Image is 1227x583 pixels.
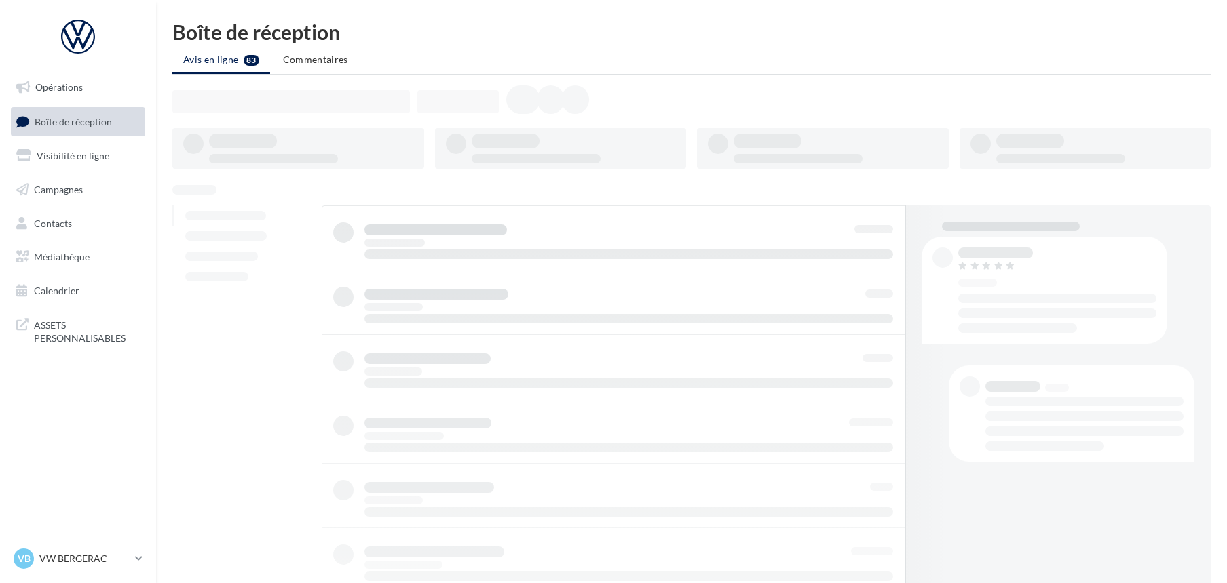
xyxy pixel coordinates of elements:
[172,22,1211,42] div: Boîte de réception
[8,142,148,170] a: Visibilité en ligne
[8,107,148,136] a: Boîte de réception
[35,115,112,127] span: Boîte de réception
[34,285,79,296] span: Calendrier
[11,546,145,571] a: VB VW BERGERAC
[39,552,130,565] p: VW BERGERAC
[35,81,83,93] span: Opérations
[8,73,148,102] a: Opérations
[18,552,31,565] span: VB
[34,217,72,228] span: Contacts
[8,209,148,238] a: Contacts
[8,277,148,305] a: Calendrier
[34,251,90,262] span: Médiathèque
[8,243,148,271] a: Médiathèque
[34,316,140,345] span: ASSETS PERSONNALISABLES
[8,176,148,204] a: Campagnes
[34,184,83,195] span: Campagnes
[8,310,148,350] a: ASSETS PERSONNALISABLES
[37,150,109,161] span: Visibilité en ligne
[283,54,348,65] span: Commentaires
